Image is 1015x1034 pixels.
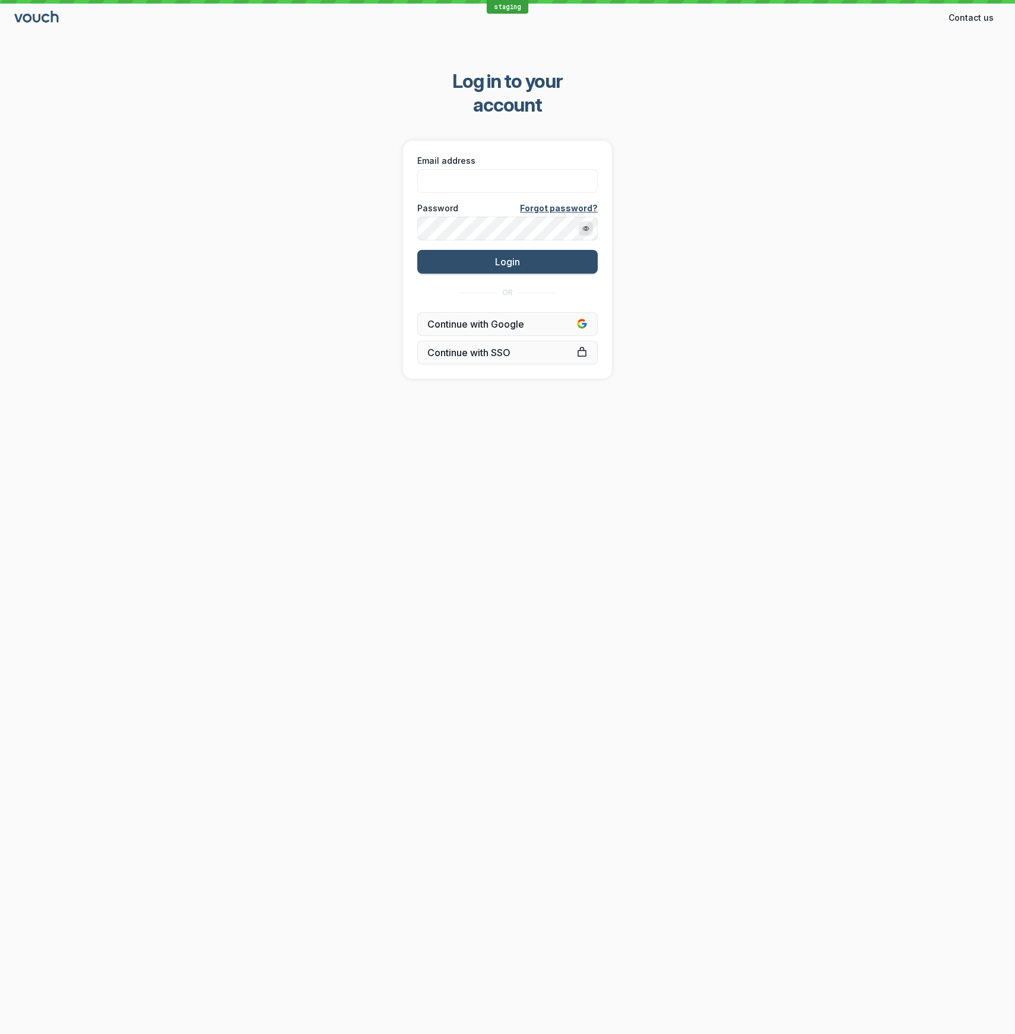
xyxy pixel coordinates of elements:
[941,8,1001,27] button: Contact us
[417,312,598,336] button: Continue with Google
[417,202,458,214] span: Password
[520,202,598,214] a: Forgot password?
[495,256,520,268] span: Login
[417,341,598,364] a: Continue with SSO
[949,12,994,24] span: Contact us
[417,155,475,167] span: Email address
[502,288,513,297] span: OR
[427,318,588,330] span: Continue with Google
[419,69,597,117] span: Log in to your account
[579,221,593,236] button: Show password
[427,347,588,359] span: Continue with SSO
[417,250,598,274] button: Login
[14,13,61,23] a: Go to sign in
